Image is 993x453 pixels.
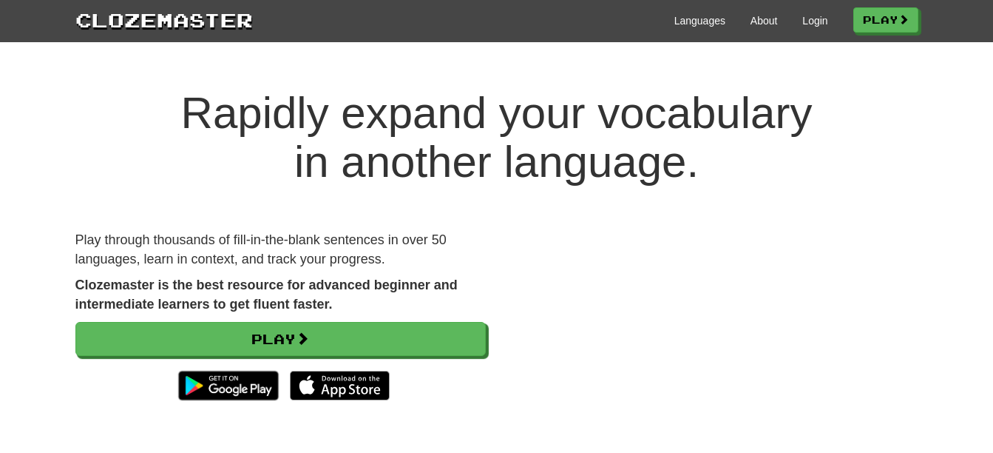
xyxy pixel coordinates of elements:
[75,231,486,269] p: Play through thousands of fill-in-the-blank sentences in over 50 languages, learn in context, and...
[75,6,253,33] a: Clozemaster
[750,13,778,28] a: About
[674,13,725,28] a: Languages
[802,13,827,28] a: Login
[171,363,285,408] img: Get it on Google Play
[75,278,458,312] strong: Clozemaster is the best resource for advanced beginner and intermediate learners to get fluent fa...
[75,322,486,356] a: Play
[853,7,918,33] a: Play
[290,371,390,400] img: Download_on_the_App_Store_Badge_US-UK_135x40-25178aeef6eb6b83b96f5f2d004eda3bffbb37122de64afbaef7...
